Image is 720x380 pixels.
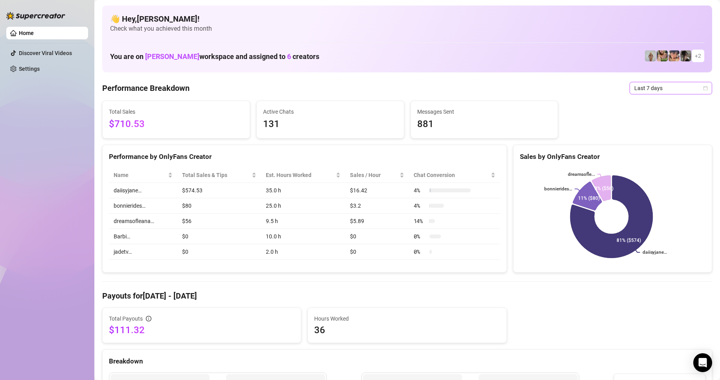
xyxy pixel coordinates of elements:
[350,171,398,179] span: Sales / Hour
[109,356,705,367] div: Breakdown
[680,50,691,61] img: daiisyjane
[177,183,261,198] td: $574.53
[634,82,707,94] span: Last 7 days
[668,50,679,61] img: bonnierides
[345,229,409,244] td: $0
[414,186,426,195] span: 4 %
[645,50,656,61] img: Barbi
[345,183,409,198] td: $16.42
[345,244,409,260] td: $0
[19,30,34,36] a: Home
[19,66,40,72] a: Settings
[261,198,345,214] td: 25.0 h
[414,247,426,256] span: 0 %
[695,52,701,60] span: + 2
[568,172,595,177] text: dreamsofle...
[417,117,552,132] span: 881
[109,183,177,198] td: daiisyjane…
[657,50,668,61] img: dreamsofleana
[177,214,261,229] td: $56
[109,198,177,214] td: bonnierides…
[177,244,261,260] td: $0
[263,117,398,132] span: 131
[109,324,295,336] span: $111.32
[263,107,398,116] span: Active Chats
[409,168,500,183] th: Chat Conversion
[414,217,426,225] span: 14 %
[110,24,704,33] span: Check what you achieved this month
[109,314,143,323] span: Total Payouts
[520,151,705,162] div: Sales by OnlyFans Creator
[114,171,166,179] span: Name
[314,314,500,323] span: Hours Worked
[345,214,409,229] td: $5.89
[102,290,712,301] h4: Payouts for [DATE] - [DATE]
[266,171,334,179] div: Est. Hours Worked
[109,107,243,116] span: Total Sales
[261,214,345,229] td: 9.5 h
[544,186,572,192] text: bonnierides…
[102,83,190,94] h4: Performance Breakdown
[145,52,199,61] span: [PERSON_NAME]
[345,198,409,214] td: $3.2
[643,250,667,255] text: daiisyjane…
[182,171,250,179] span: Total Sales & Tips
[109,151,500,162] div: Performance by OnlyFans Creator
[146,316,151,321] span: info-circle
[109,229,177,244] td: Barbi…
[314,324,500,336] span: 36
[693,353,712,372] div: Open Intercom Messenger
[110,13,704,24] h4: 👋 Hey, [PERSON_NAME] !
[414,201,426,210] span: 4 %
[703,86,708,90] span: calendar
[417,107,552,116] span: Messages Sent
[261,183,345,198] td: 35.0 h
[19,50,72,56] a: Discover Viral Videos
[109,214,177,229] td: dreamsofleana…
[414,232,426,241] span: 0 %
[110,52,319,61] h1: You are on workspace and assigned to creators
[109,117,243,132] span: $710.53
[6,12,65,20] img: logo-BBDzfeDw.svg
[345,168,409,183] th: Sales / Hour
[287,52,291,61] span: 6
[261,244,345,260] td: 2.0 h
[109,168,177,183] th: Name
[109,244,177,260] td: jadetv…
[414,171,489,179] span: Chat Conversion
[177,229,261,244] td: $0
[261,229,345,244] td: 10.0 h
[177,168,261,183] th: Total Sales & Tips
[177,198,261,214] td: $80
